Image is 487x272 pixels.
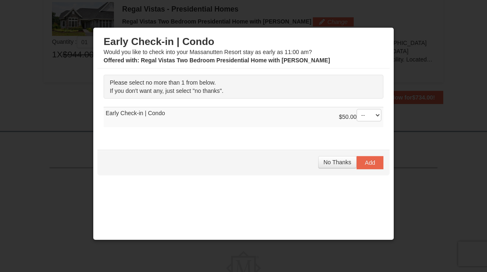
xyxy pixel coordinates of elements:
strong: : Regal Vistas Two Bedroom Presidential Home with [PERSON_NAME] [104,57,330,64]
span: Add [365,159,375,166]
h3: Early Check-in | Condo [104,35,383,48]
span: If you don't want any, just select "no thanks". [110,88,223,94]
span: Offered with [104,57,137,64]
button: Add [357,156,383,169]
span: Please select no more than 1 from below. [110,79,216,86]
div: Would you like to check into your Massanutten Resort stay as early as 11:00 am? [104,35,383,64]
span: No Thanks [324,159,351,166]
button: No Thanks [318,156,357,168]
div: $50.00 [339,109,381,125]
td: Early Check-in | Condo [104,107,383,127]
